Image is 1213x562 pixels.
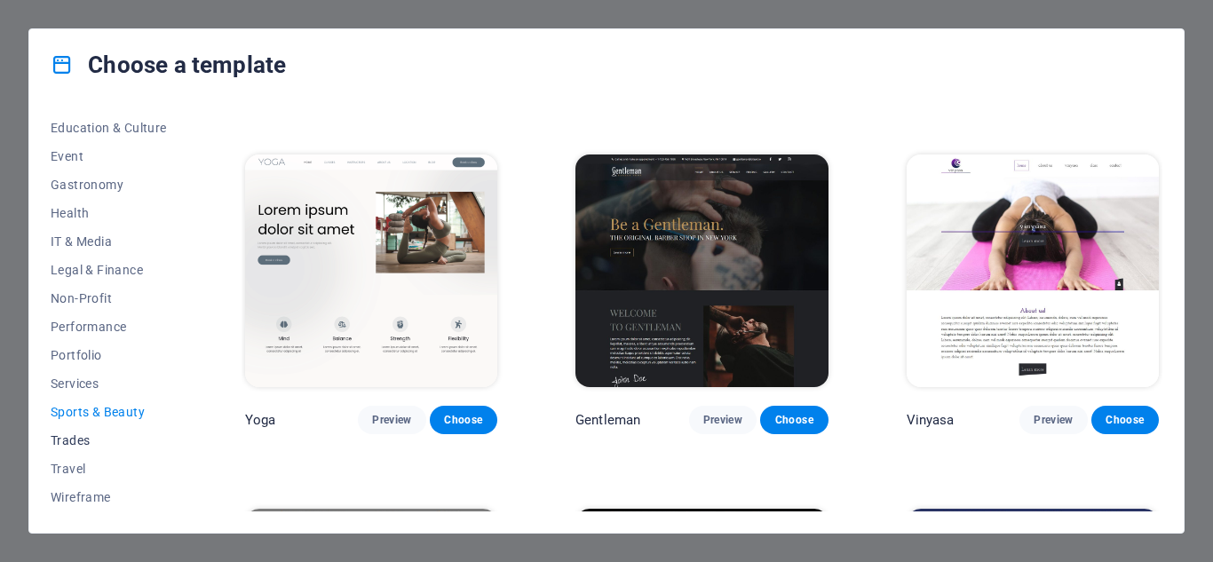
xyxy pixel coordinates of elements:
span: Gastronomy [51,178,167,192]
button: Legal & Finance [51,256,167,284]
span: Sports & Beauty [51,405,167,419]
p: Gentleman [575,411,640,429]
img: Gentleman [575,154,828,387]
button: Preview [689,406,757,434]
button: Trades [51,426,167,455]
img: Vinyasa [907,154,1159,387]
span: Choose [774,413,813,427]
span: Health [51,206,167,220]
button: Choose [1091,406,1159,434]
span: Wireframe [51,490,167,504]
button: Sports & Beauty [51,398,167,426]
button: Preview [358,406,425,434]
span: Portfolio [51,348,167,362]
span: Choose [1106,413,1145,427]
button: Choose [760,406,828,434]
button: Services [51,369,167,398]
p: Yoga [245,411,276,429]
span: IT & Media [51,234,167,249]
h4: Choose a template [51,51,286,79]
span: Event [51,149,167,163]
p: Vinyasa [907,411,955,429]
button: Wireframe [51,483,167,511]
span: Preview [703,413,742,427]
button: Event [51,142,167,170]
button: Health [51,199,167,227]
img: Yoga [245,154,497,387]
button: Travel [51,455,167,483]
button: IT & Media [51,227,167,256]
span: Preview [1034,413,1073,427]
span: Education & Culture [51,121,167,135]
span: Services [51,376,167,391]
button: Performance [51,313,167,341]
span: Non-Profit [51,291,167,305]
span: Trades [51,433,167,447]
span: Legal & Finance [51,263,167,277]
button: Portfolio [51,341,167,369]
button: Preview [1019,406,1087,434]
span: Performance [51,320,167,334]
span: Travel [51,462,167,476]
button: Education & Culture [51,114,167,142]
button: Choose [430,406,497,434]
span: Preview [372,413,411,427]
button: Non-Profit [51,284,167,313]
button: Gastronomy [51,170,167,199]
span: Choose [444,413,483,427]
